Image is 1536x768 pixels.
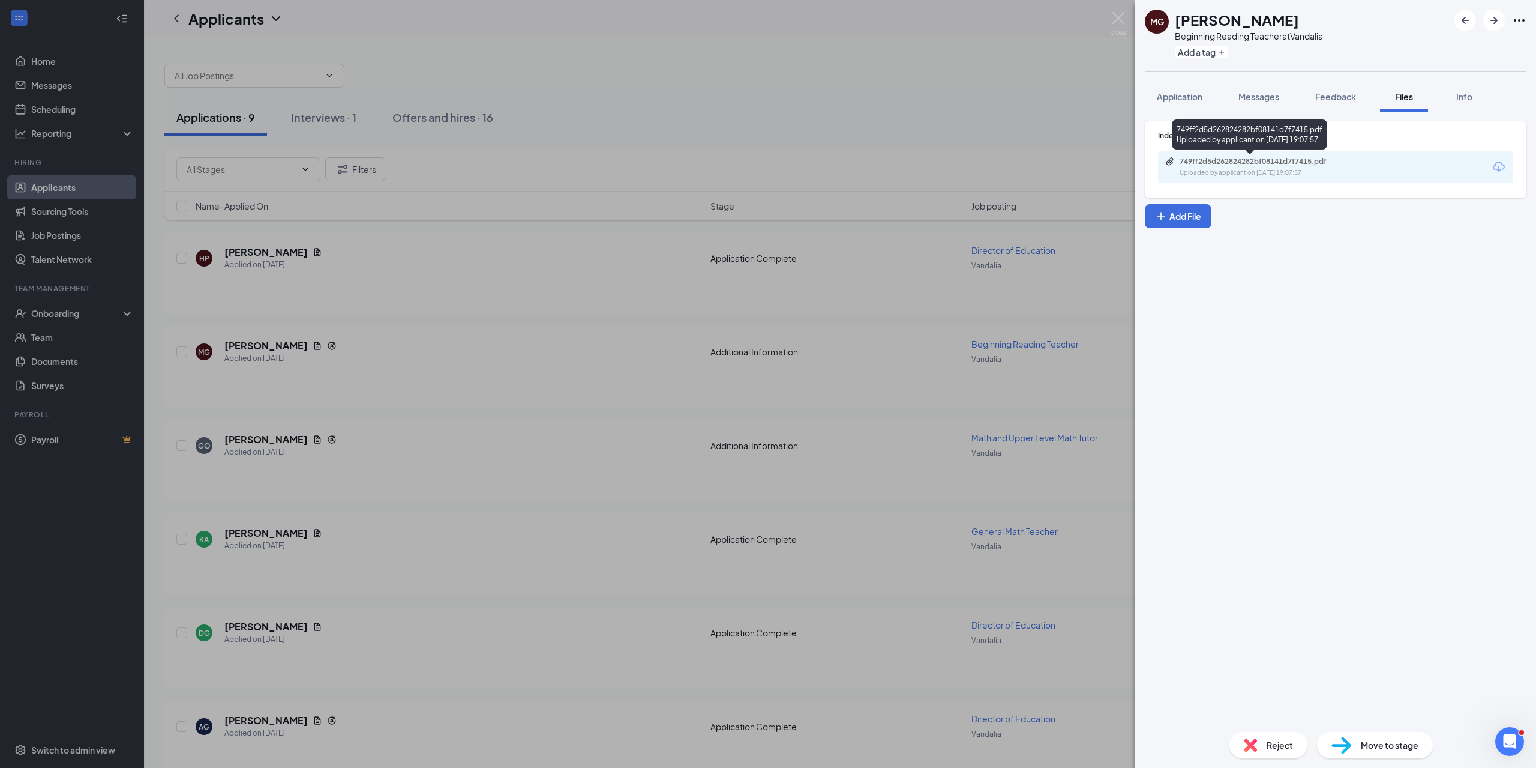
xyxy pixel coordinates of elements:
[1238,91,1279,102] span: Messages
[1145,204,1211,228] button: Add FilePlus
[1175,30,1323,42] div: Beginning Reading Teacher at Vandalia
[1395,91,1413,102] span: Files
[1158,130,1513,141] div: Indeed Resume
[1175,46,1228,58] button: PlusAdd a tag
[1483,10,1505,31] button: ArrowRight
[1175,10,1299,30] h1: [PERSON_NAME]
[1155,210,1167,222] svg: Plus
[1456,91,1472,102] span: Info
[1495,727,1524,756] iframe: Intercom live chat
[1180,168,1360,178] div: Uploaded by applicant on [DATE] 19:07:57
[1315,91,1356,102] span: Feedback
[1218,49,1225,56] svg: Plus
[1157,91,1202,102] span: Application
[1361,739,1418,752] span: Move to stage
[1492,160,1506,174] svg: Download
[1172,119,1327,150] div: 749ff2d5d262824282bf08141d7f7415.pdf Uploaded by applicant on [DATE] 19:07:57
[1512,13,1526,28] svg: Ellipses
[1180,157,1348,166] div: 749ff2d5d262824282bf08141d7f7415.pdf
[1267,739,1293,752] span: Reject
[1165,157,1175,166] svg: Paperclip
[1487,13,1501,28] svg: ArrowRight
[1150,16,1164,28] div: MG
[1458,13,1472,28] svg: ArrowLeftNew
[1454,10,1476,31] button: ArrowLeftNew
[1165,157,1360,178] a: Paperclip749ff2d5d262824282bf08141d7f7415.pdfUploaded by applicant on [DATE] 19:07:57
